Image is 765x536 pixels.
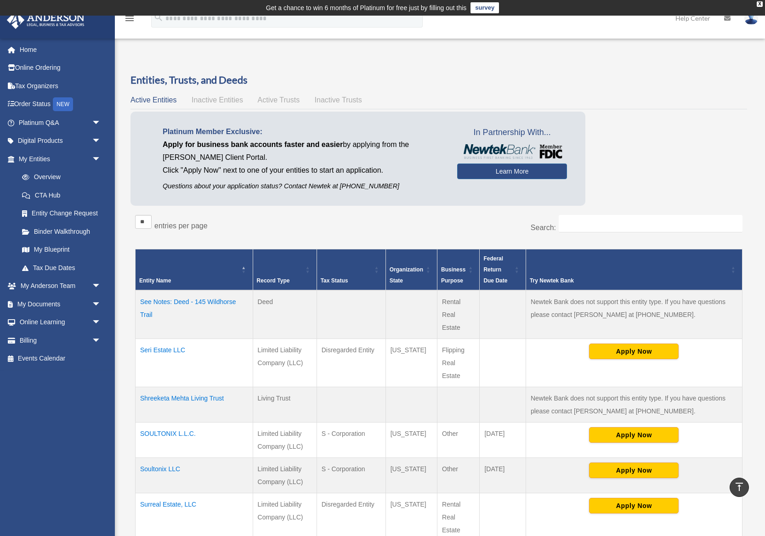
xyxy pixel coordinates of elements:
td: [DATE] [480,457,526,493]
td: Newtek Bank does not support this entity type. If you have questions please contact [PERSON_NAME]... [526,290,742,339]
div: Get a chance to win 6 months of Platinum for free just by filling out this [266,2,467,13]
th: Organization State: Activate to sort [385,249,437,290]
h3: Entities, Trusts, and Deeds [130,73,747,87]
a: Order StatusNEW [6,95,115,114]
td: Limited Liability Company (LLC) [253,457,317,493]
img: NewtekBankLogoSM.png [462,144,562,159]
a: Learn More [457,164,567,179]
button: Apply Now [589,344,679,359]
td: Soultonix LLC [136,457,253,493]
td: Disregarded Entity [317,339,385,387]
span: Active Trusts [258,96,300,104]
td: [US_STATE] [385,422,437,457]
a: My Entitiesarrow_drop_down [6,150,110,168]
a: Home [6,40,115,59]
span: Organization State [390,266,423,284]
th: Record Type: Activate to sort [253,249,317,290]
a: My Documentsarrow_drop_down [6,295,115,313]
div: close [757,1,763,7]
button: Apply Now [589,498,679,513]
td: Flipping Real Estate [437,339,480,387]
td: S - Corporation [317,422,385,457]
td: Deed [253,290,317,339]
a: My Anderson Teamarrow_drop_down [6,277,115,295]
a: My Blueprint [13,241,110,259]
label: entries per page [154,222,208,230]
th: Try Newtek Bank : Activate to sort [526,249,742,290]
td: See Notes: Deed - 145 Wildhorse Trail [136,290,253,339]
i: menu [124,13,135,24]
td: Newtek Bank does not support this entity type. If you have questions please contact [PERSON_NAME]... [526,387,742,422]
td: Shreeketa Mehta Living Trust [136,387,253,422]
a: Online Learningarrow_drop_down [6,313,115,332]
span: arrow_drop_down [92,150,110,169]
th: Federal Return Due Date: Activate to sort [480,249,526,290]
span: Federal Return Due Date [483,255,507,284]
a: survey [470,2,499,13]
a: Tax Organizers [6,77,115,95]
p: Platinum Member Exclusive: [163,125,443,138]
span: Inactive Entities [192,96,243,104]
td: Limited Liability Company (LLC) [253,422,317,457]
div: Try Newtek Bank [530,275,728,286]
span: arrow_drop_down [92,132,110,151]
button: Apply Now [589,463,679,478]
td: Rental Real Estate [437,290,480,339]
a: Tax Due Dates [13,259,110,277]
span: Record Type [257,277,290,284]
th: Entity Name: Activate to invert sorting [136,249,253,290]
td: SOULTONIX L.L.C. [136,422,253,457]
span: In Partnership With... [457,125,567,140]
a: Events Calendar [6,350,115,368]
a: Entity Change Request [13,204,110,223]
td: Living Trust [253,387,317,422]
span: arrow_drop_down [92,295,110,314]
img: User Pic [744,11,758,25]
th: Tax Status: Activate to sort [317,249,385,290]
i: search [153,12,164,23]
label: Search: [531,224,556,231]
a: Binder Walkthrough [13,222,110,241]
span: Business Purpose [441,266,465,284]
td: [US_STATE] [385,457,437,493]
a: vertical_align_top [730,478,749,497]
td: [US_STATE] [385,339,437,387]
i: vertical_align_top [734,481,745,492]
a: Platinum Q&Aarrow_drop_down [6,113,115,132]
td: Seri Estate LLC [136,339,253,387]
td: Other [437,422,480,457]
a: Digital Productsarrow_drop_down [6,132,115,150]
td: S - Corporation [317,457,385,493]
a: Online Ordering [6,59,115,77]
span: Tax Status [321,277,348,284]
a: menu [124,16,135,24]
span: Entity Name [139,277,171,284]
p: Questions about your application status? Contact Newtek at [PHONE_NUMBER] [163,181,443,192]
p: Click "Apply Now" next to one of your entities to start an application. [163,164,443,177]
td: Limited Liability Company (LLC) [253,339,317,387]
span: arrow_drop_down [92,113,110,132]
a: CTA Hub [13,186,110,204]
span: Apply for business bank accounts faster and easier [163,141,343,148]
span: Active Entities [130,96,176,104]
td: [DATE] [480,422,526,457]
a: Overview [13,168,106,186]
th: Business Purpose: Activate to sort [437,249,480,290]
p: by applying from the [PERSON_NAME] Client Portal. [163,138,443,164]
div: NEW [53,97,73,111]
button: Apply Now [589,427,679,443]
a: Billingarrow_drop_down [6,331,115,350]
span: Inactive Trusts [315,96,362,104]
span: arrow_drop_down [92,277,110,296]
span: arrow_drop_down [92,331,110,350]
td: Other [437,457,480,493]
span: arrow_drop_down [92,313,110,332]
img: Anderson Advisors Platinum Portal [4,11,87,29]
